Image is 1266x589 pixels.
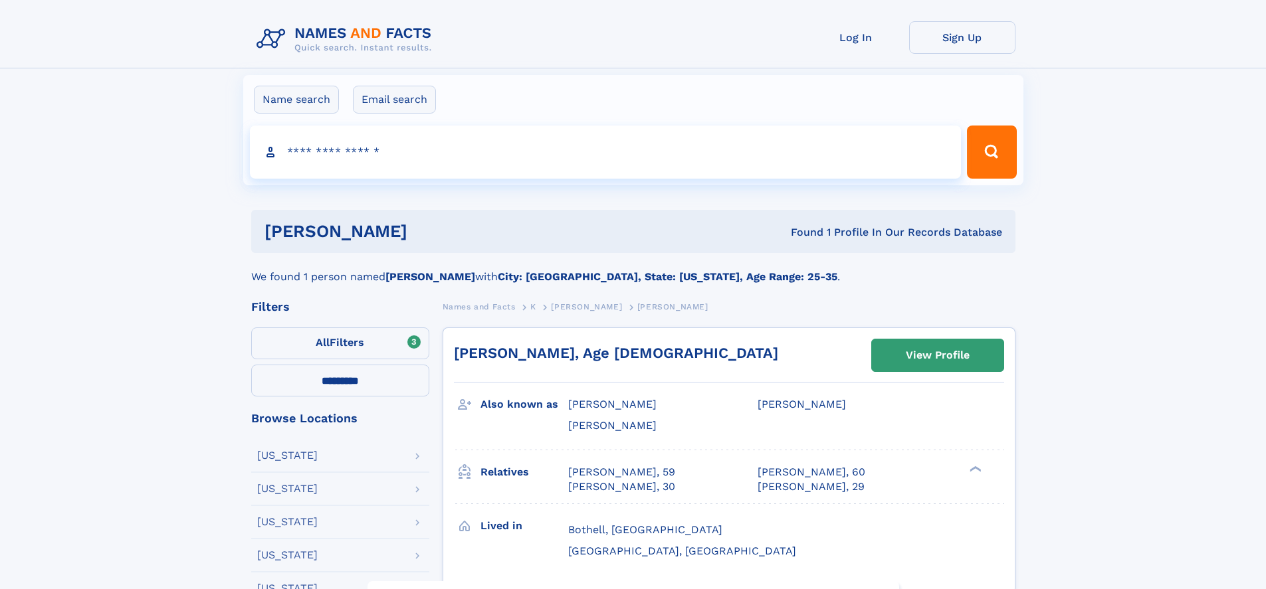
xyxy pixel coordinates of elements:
button: Search Button [967,126,1016,179]
span: Bothell, [GEOGRAPHIC_DATA] [568,523,722,536]
b: [PERSON_NAME] [385,270,475,283]
h1: [PERSON_NAME] [264,223,599,240]
span: [PERSON_NAME] [568,419,657,432]
h3: Lived in [480,515,568,537]
div: [US_STATE] [257,483,318,494]
b: City: [GEOGRAPHIC_DATA], State: [US_STATE], Age Range: 25-35 [498,270,837,283]
label: Filters [251,327,429,359]
div: View Profile [906,340,970,371]
span: All [316,336,330,349]
div: ❯ [966,464,982,473]
a: K [530,298,536,315]
span: K [530,302,536,311]
a: Log In [803,21,909,54]
a: [PERSON_NAME], 30 [568,479,675,494]
a: View Profile [872,339,1003,371]
div: We found 1 person named with . [251,253,1015,285]
a: [PERSON_NAME], Age [DEMOGRAPHIC_DATA] [454,345,778,361]
a: Sign Up [909,21,1015,54]
span: [GEOGRAPHIC_DATA], [GEOGRAPHIC_DATA] [568,545,796,557]
span: [PERSON_NAME] [551,302,622,311]
div: Found 1 Profile In Our Records Database [599,225,1002,240]
label: Email search [353,86,436,114]
a: [PERSON_NAME], 60 [758,465,865,479]
img: Logo Names and Facts [251,21,443,57]
a: [PERSON_NAME] [551,298,622,315]
span: [PERSON_NAME] [758,398,846,410]
span: [PERSON_NAME] [637,302,708,311]
div: [US_STATE] [257,517,318,527]
a: [PERSON_NAME], 29 [758,479,865,494]
div: [US_STATE] [257,450,318,461]
h3: Relatives [480,461,568,483]
div: [US_STATE] [257,550,318,560]
a: [PERSON_NAME], 59 [568,465,675,479]
input: search input [250,126,962,179]
label: Name search [254,86,339,114]
a: Names and Facts [443,298,516,315]
span: [PERSON_NAME] [568,398,657,410]
h3: Also known as [480,393,568,416]
div: Browse Locations [251,412,429,424]
div: Filters [251,301,429,313]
